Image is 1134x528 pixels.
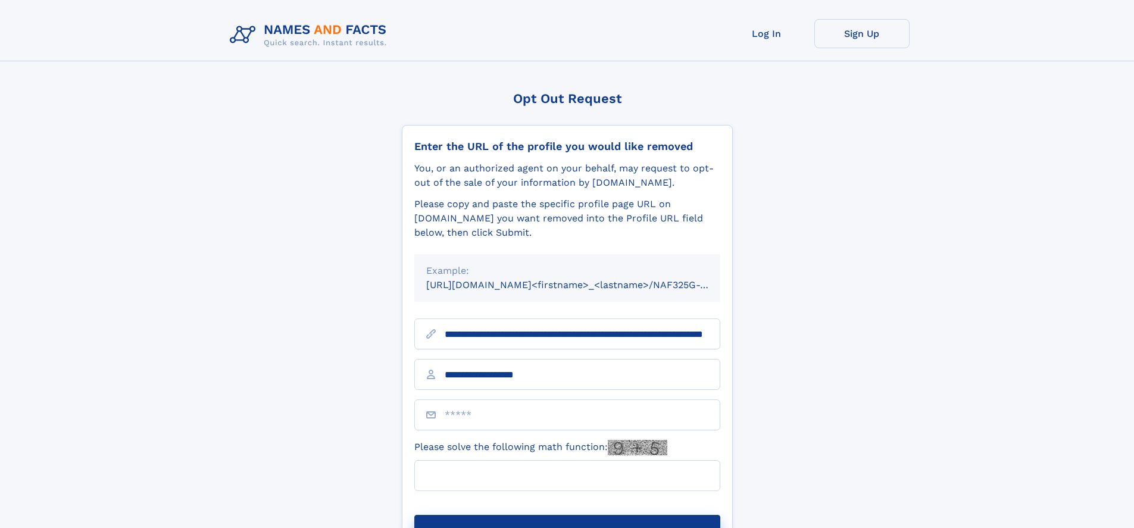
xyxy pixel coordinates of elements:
[719,19,814,48] a: Log In
[414,440,667,455] label: Please solve the following math function:
[414,161,720,190] div: You, or an authorized agent on your behalf, may request to opt-out of the sale of your informatio...
[402,91,733,106] div: Opt Out Request
[414,197,720,240] div: Please copy and paste the specific profile page URL on [DOMAIN_NAME] you want removed into the Pr...
[814,19,910,48] a: Sign Up
[225,19,396,51] img: Logo Names and Facts
[414,140,720,153] div: Enter the URL of the profile you would like removed
[426,264,708,278] div: Example:
[426,279,743,290] small: [URL][DOMAIN_NAME]<firstname>_<lastname>/NAF325G-xxxxxxxx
